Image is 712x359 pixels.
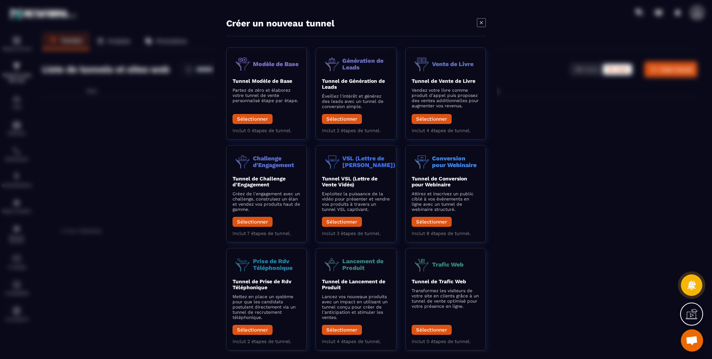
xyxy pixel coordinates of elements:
b: Tunnel de Trafic Web [412,278,466,284]
img: funnel-objective-icon [233,151,253,172]
p: Éveillez l'intérêt et générez des leads avec un tunnel de conversion simple. [322,93,390,109]
p: Inclut 8 étapes de tunnel. [412,230,479,236]
button: Sélectionner [233,114,273,124]
p: Lancement de Produit [342,258,390,271]
p: Mettez en place un système pour que les candidats postulent directement via un tunnel de recrutem... [233,294,300,320]
p: Inclut 7 étapes de tunnel. [233,230,300,236]
p: Inclut 4 étapes de tunnel. [322,338,390,344]
img: funnel-objective-icon [322,53,342,74]
button: Sélectionner [233,216,273,226]
b: Tunnel Modèle de Base [233,78,292,84]
button: Sélectionner [322,114,362,124]
p: Génération de Leads [342,57,390,70]
img: funnel-objective-icon [233,254,253,274]
b: Tunnel de Lancement de Produit [322,278,385,290]
p: Créez de l'engagement avec un challenge, construisez un élan et vendez vos produits haut de gamme. [233,191,300,212]
img: funnel-objective-icon [233,53,253,74]
p: Inclut 3 étapes de tunnel. [322,230,390,236]
img: funnel-objective-icon [412,53,432,74]
p: Inclut 0 étapes de tunnel. [233,127,300,133]
p: Exploitez la puissance de la vidéo pour présenter et vendre vos produits à travers un tunnel VSL ... [322,191,390,212]
img: funnel-objective-icon [412,254,432,274]
b: Tunnel de Génération de Leads [322,78,385,89]
p: Transformez les visiteurs de votre site en clients grâce à un tunnel de vente optimisé pour votre... [412,288,479,309]
img: funnel-objective-icon [322,254,342,274]
p: Inclut 0 étapes de tunnel. [412,338,479,344]
b: Tunnel de Prise de Rdv Téléphonique [233,278,291,290]
p: Inclut 2 étapes de tunnel. [233,338,300,344]
button: Sélectionner [322,216,362,226]
p: Modèle de Base [253,61,299,67]
button: Sélectionner [322,324,362,334]
div: Ouvrir le chat [681,329,703,352]
img: funnel-objective-icon [412,151,432,172]
h4: Créer un nouveau tunnel [226,18,334,28]
p: Trafic Web [432,261,464,268]
p: Vendez votre livre comme produit d'appel puis proposez des ventes additionnelles pour augmenter v... [412,87,479,108]
b: Tunnel de Vente de Livre [412,78,475,84]
b: Tunnel de Conversion pour Webinaire [412,175,467,187]
button: Sélectionner [412,324,452,334]
b: Tunnel de Challenge d'Engagement [233,175,286,187]
p: Inclut 2 étapes de tunnel. [322,127,390,133]
img: funnel-objective-icon [322,151,342,172]
button: Sélectionner [412,216,452,226]
button: Sélectionner [412,114,452,124]
p: Partez de zéro et élaborez votre tunnel de vente personnalisé étape par étape. [233,87,300,103]
b: Tunnel VSL (Lettre de Vente Vidéo) [322,175,378,187]
button: Sélectionner [233,324,273,334]
p: Vente de Livre [432,61,474,67]
p: Prise de Rdv Téléphonique [253,258,300,271]
p: Challenge d'Engagement [253,155,300,168]
p: Lancez vos nouveaux produits avec un impact en utilisant un tunnel conçu pour créer de l'anticipa... [322,294,390,320]
p: VSL (Lettre de [PERSON_NAME]) [342,155,395,168]
p: Attirez et inscrivez un public ciblé à vos événements en ligne avec un tunnel de webinaire struct... [412,191,479,212]
p: Conversion pour Webinaire [432,155,479,168]
p: Inclut 4 étapes de tunnel. [412,127,479,133]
